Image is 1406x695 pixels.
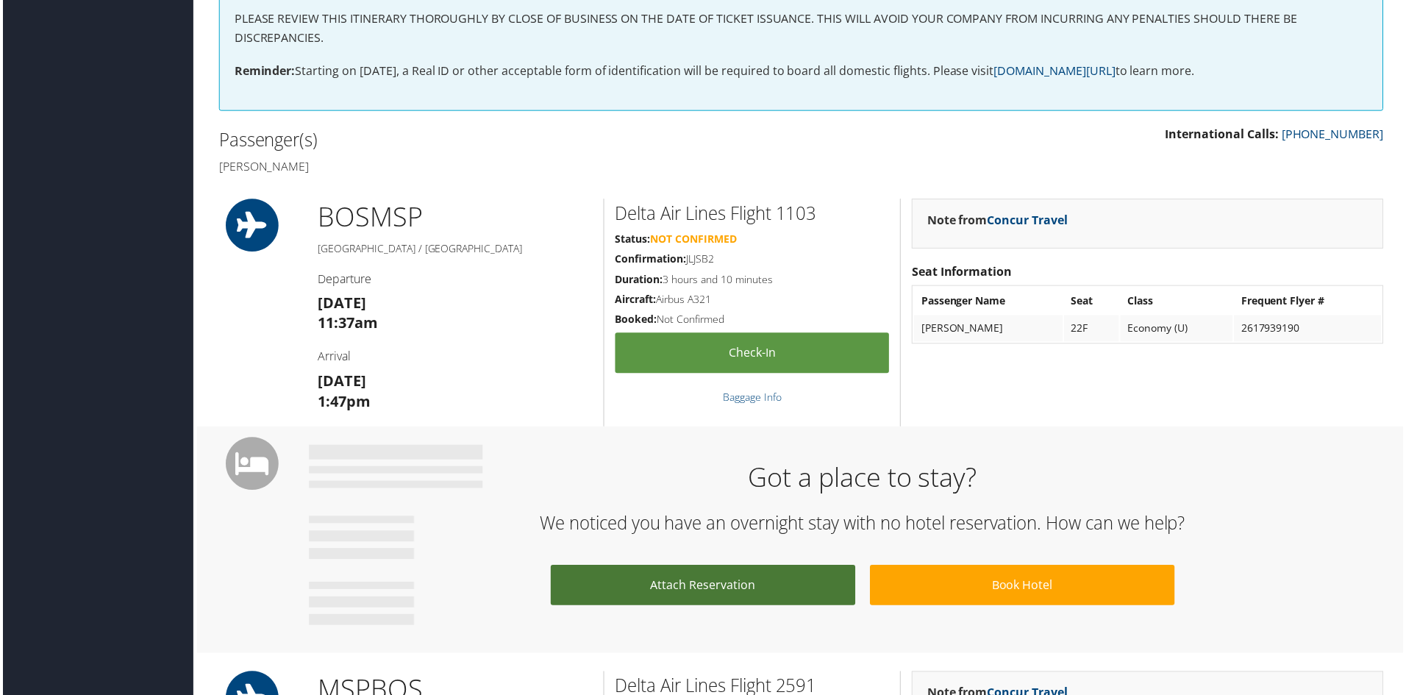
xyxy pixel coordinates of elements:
[316,372,365,392] strong: [DATE]
[1236,316,1384,343] td: 2617939190
[915,316,1064,343] td: [PERSON_NAME]
[1167,126,1281,143] strong: International Calls:
[913,264,1013,280] strong: Seat Information
[995,63,1117,79] a: [DOMAIN_NAME][URL]
[1236,288,1384,315] th: Frequent Flyer #
[650,232,737,246] span: Not Confirmed
[232,62,1371,81] p: Starting on [DATE], a Real ID or other acceptable form of identification will be required to boar...
[988,213,1069,229] a: Concur Travel
[550,567,856,607] a: Attach Reservation
[615,334,890,374] a: Check-in
[316,242,592,257] h5: [GEOGRAPHIC_DATA] / [GEOGRAPHIC_DATA]
[615,293,656,307] strong: Aircraft:
[232,10,1371,47] p: PLEASE REVIEW THIS ITINERARY THOROUGHLY BY CLOSE OF BUSINESS ON THE DATE OF TICKET ISSUANCE. THIS...
[316,393,369,413] strong: 1:47pm
[232,63,293,79] strong: Reminder:
[1122,288,1235,315] th: Class
[615,313,657,327] strong: Booked:
[615,293,890,307] h5: Airbus A321
[1066,288,1121,315] th: Seat
[871,567,1177,607] a: Book Hotel
[316,293,365,313] strong: [DATE]
[615,202,890,227] h2: Delta Air Lines Flight 1103
[615,252,686,266] strong: Confirmation:
[1284,126,1386,143] a: [PHONE_NUMBER]
[1122,316,1235,343] td: Economy (U)
[615,313,890,328] h5: Not Confirmed
[217,159,791,175] h4: [PERSON_NAME]
[723,391,782,405] a: Baggage Info
[316,349,592,366] h4: Arrival
[316,199,592,236] h1: BOS MSP
[1066,316,1121,343] td: 22F
[615,252,890,267] h5: JLJSB2
[217,128,791,153] h2: Passenger(s)
[915,288,1064,315] th: Passenger Name
[615,232,650,246] strong: Status:
[316,271,592,288] h4: Departure
[316,314,377,334] strong: 11:37am
[615,273,890,288] h5: 3 hours and 10 minutes
[928,213,1069,229] strong: Note from
[615,273,663,287] strong: Duration:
